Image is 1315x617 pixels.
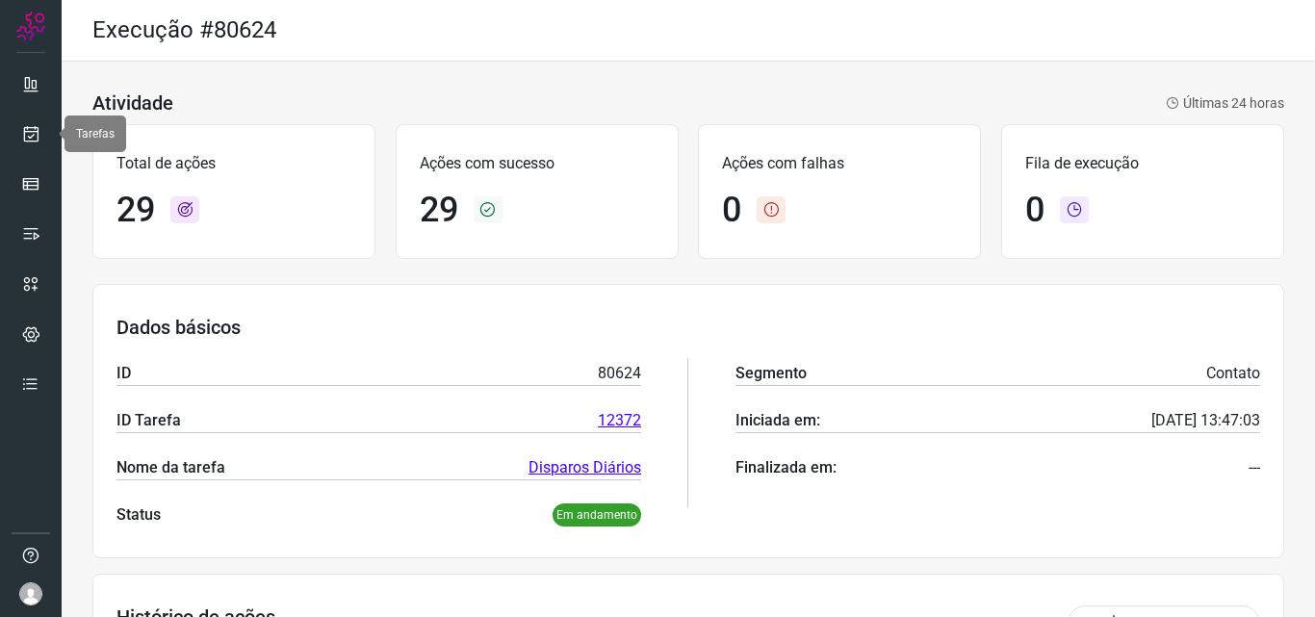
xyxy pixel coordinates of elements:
[116,409,181,432] p: ID Tarefa
[116,152,351,175] p: Total de ações
[16,12,45,40] img: Logo
[598,362,641,385] p: 80624
[116,362,131,385] p: ID
[735,362,807,385] p: Segmento
[420,152,655,175] p: Ações com sucesso
[598,409,641,432] a: 12372
[92,91,173,115] h3: Atividade
[116,190,155,231] h1: 29
[735,409,820,432] p: Iniciada em:
[1206,362,1260,385] p: Contato
[92,16,276,44] h2: Execução #80624
[735,456,837,479] p: Finalizada em:
[1166,93,1284,114] p: Últimas 24 horas
[529,456,641,479] a: Disparos Diários
[1249,456,1260,479] p: ---
[722,190,741,231] h1: 0
[116,456,225,479] p: Nome da tarefa
[1025,190,1044,231] h1: 0
[116,316,1260,339] h3: Dados básicos
[76,127,115,141] span: Tarefas
[19,582,42,605] img: avatar-user-boy.jpg
[116,503,161,527] p: Status
[1025,152,1260,175] p: Fila de execução
[1151,409,1260,432] p: [DATE] 13:47:03
[420,190,458,231] h1: 29
[553,503,641,527] p: Em andamento
[722,152,957,175] p: Ações com falhas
